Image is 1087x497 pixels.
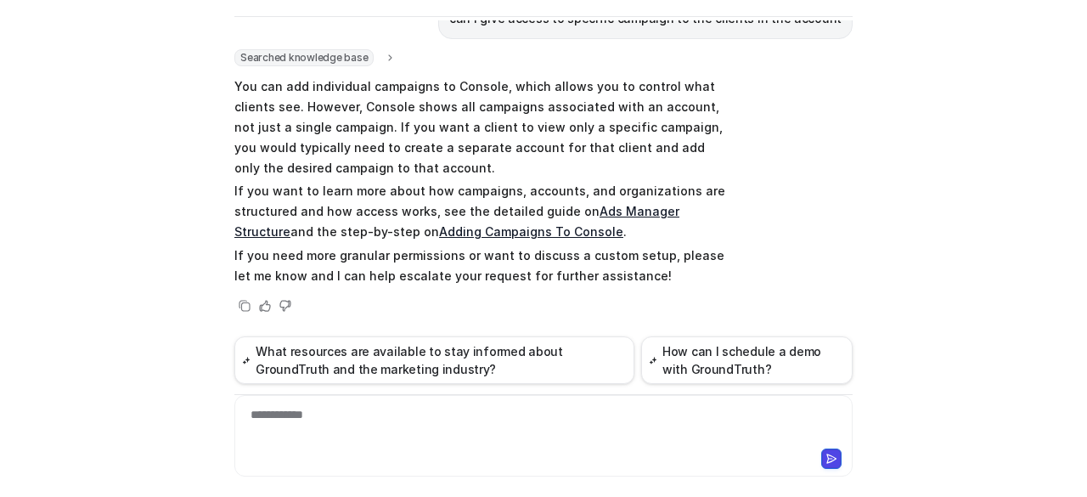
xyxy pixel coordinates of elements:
[234,336,634,384] button: What resources are available to stay informed about GroundTruth and the marketing industry?
[641,336,853,384] button: How can I schedule a demo with GroundTruth?
[234,49,374,66] span: Searched knowledge base
[234,181,731,242] p: If you want to learn more about how campaigns, accounts, and organizations are structured and how...
[234,76,731,178] p: You can add individual campaigns to Console, which allows you to control what clients see. Howeve...
[439,224,623,239] a: Adding Campaigns To Console
[234,246,731,286] p: If you need more granular permissions or want to discuss a custom setup, please let me know and I...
